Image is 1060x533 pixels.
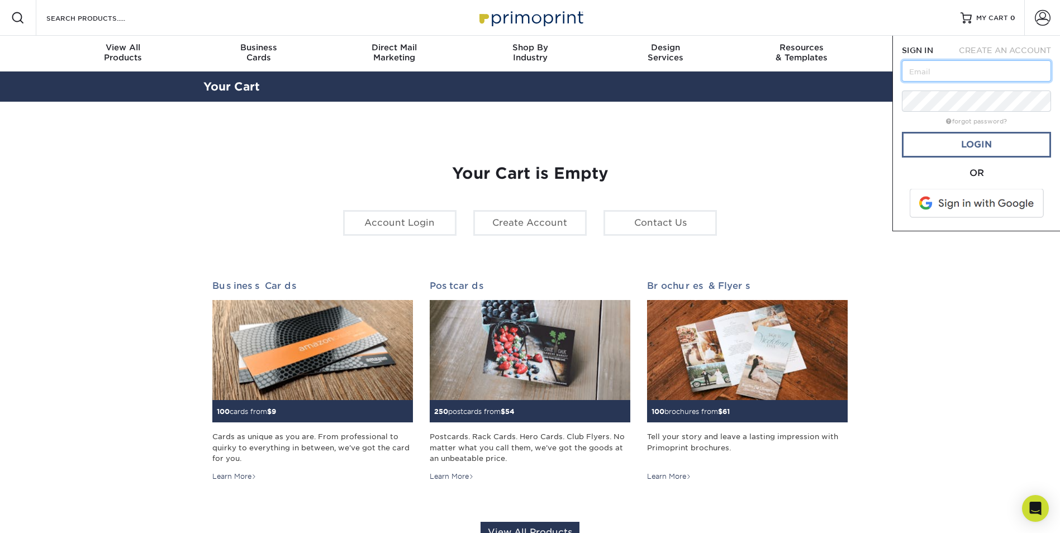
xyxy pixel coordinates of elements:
[430,472,474,482] div: Learn More
[212,280,413,291] h2: Business Cards
[326,42,462,63] div: Marketing
[203,80,260,93] a: Your Cart
[869,36,1005,72] a: Contact& Support
[501,407,505,416] span: $
[212,472,256,482] div: Learn More
[267,407,272,416] span: $
[212,164,848,183] h1: Your Cart is Empty
[212,431,413,464] div: Cards as unique as you are. From professional to quirky to everything in between, we've got the c...
[1010,14,1015,22] span: 0
[734,36,869,72] a: Resources& Templates
[734,42,869,53] span: Resources
[217,407,276,416] small: cards from
[343,210,457,236] a: Account Login
[191,36,326,72] a: BusinessCards
[734,42,869,63] div: & Templates
[430,431,630,464] div: Postcards. Rack Cards. Hero Cards. Club Flyers. No matter what you call them, we've got the goods...
[959,46,1051,55] span: CREATE AN ACCOUNT
[647,300,848,401] img: Brochures & Flyers
[326,36,462,72] a: Direct MailMarketing
[430,280,630,291] h2: Postcards
[869,42,1005,63] div: & Support
[603,210,717,236] a: Contact Us
[430,280,630,482] a: Postcards 250postcards from$54 Postcards. Rack Cards. Hero Cards. Club Flyers. No matter what you...
[55,42,191,63] div: Products
[434,407,448,416] span: 250
[474,6,586,30] img: Primoprint
[647,280,848,482] a: Brochures & Flyers 100brochures from$61 Tell your story and leave a lasting impression with Primo...
[647,280,848,291] h2: Brochures & Flyers
[869,42,1005,53] span: Contact
[598,42,734,53] span: Design
[976,13,1008,23] span: MY CART
[718,407,722,416] span: $
[326,42,462,53] span: Direct Mail
[902,60,1051,82] input: Email
[462,42,598,63] div: Industry
[212,280,413,482] a: Business Cards 100cards from$9 Cards as unique as you are. From professional to quirky to everyth...
[272,407,276,416] span: 9
[217,407,230,416] span: 100
[462,36,598,72] a: Shop ByIndustry
[652,407,664,416] span: 100
[1022,495,1049,522] div: Open Intercom Messenger
[902,132,1051,158] a: Login
[212,300,413,401] img: Business Cards
[430,300,630,401] img: Postcards
[45,11,154,25] input: SEARCH PRODUCTS.....
[902,46,933,55] span: SIGN IN
[505,407,515,416] span: 54
[722,407,730,416] span: 61
[598,42,734,63] div: Services
[55,36,191,72] a: View AllProducts
[462,42,598,53] span: Shop By
[191,42,326,53] span: Business
[598,36,734,72] a: DesignServices
[191,42,326,63] div: Cards
[647,431,848,464] div: Tell your story and leave a lasting impression with Primoprint brochures.
[902,166,1051,180] div: OR
[473,210,587,236] a: Create Account
[652,407,730,416] small: brochures from
[55,42,191,53] span: View All
[434,407,515,416] small: postcards from
[647,472,691,482] div: Learn More
[946,118,1007,125] a: forgot password?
